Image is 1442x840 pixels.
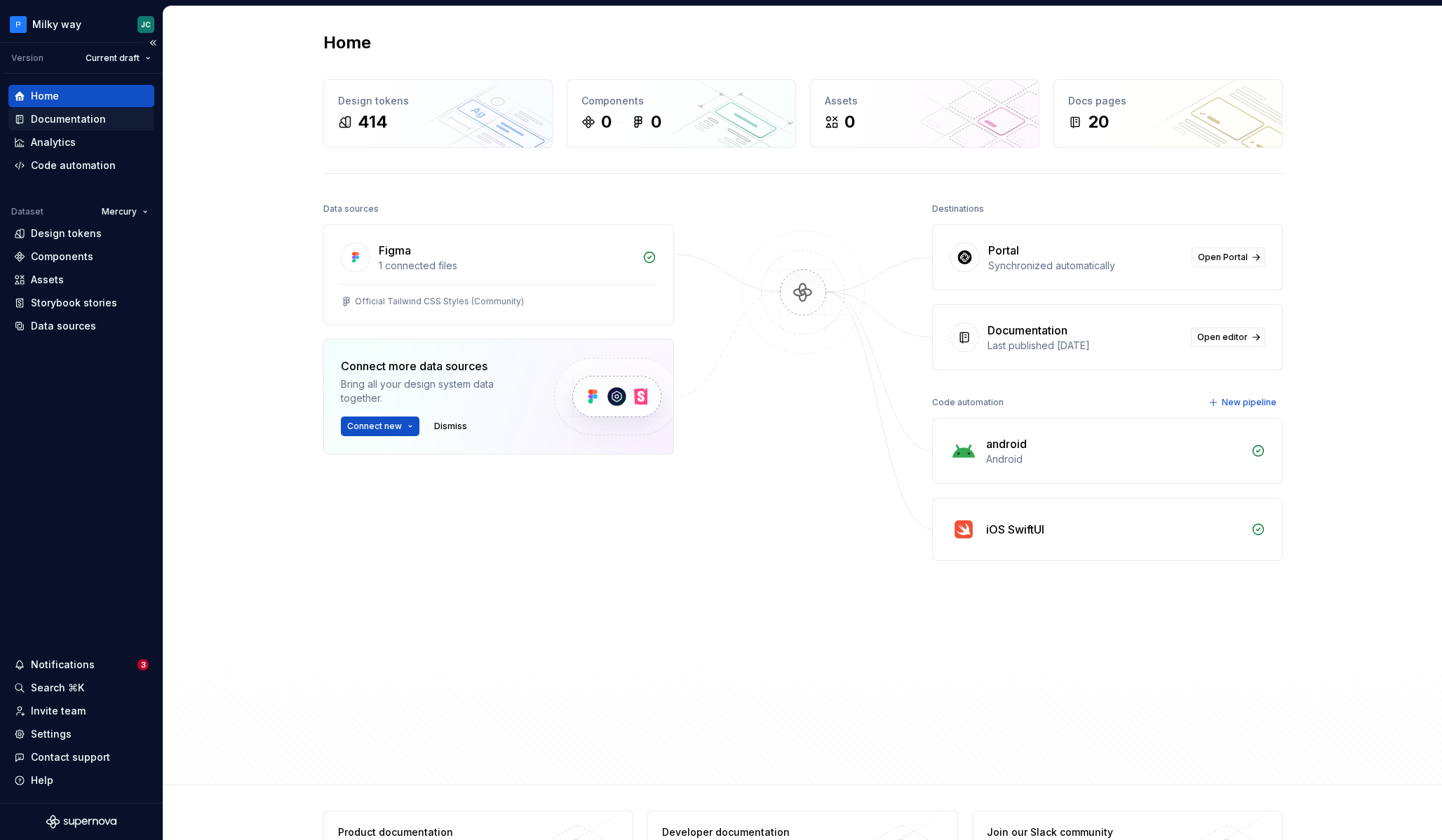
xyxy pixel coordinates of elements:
div: Home [31,89,59,103]
div: Data sources [323,199,379,219]
div: Search ⌘K [31,681,84,695]
div: Last published [DATE] [988,339,1182,353]
h2: Home [323,32,371,54]
div: Connect more data sources [341,358,530,374]
div: Design tokens [338,94,538,108]
div: Version [11,53,43,64]
div: Join our Slack community [987,825,1191,839]
div: Documentation [31,112,106,126]
a: Storybook stories [8,292,154,314]
button: Collapse sidebar [143,33,163,53]
div: Portal [988,242,1019,259]
span: Connect new [347,421,402,432]
div: Bring all your design system data together. [341,377,530,405]
button: Notifications3 [8,653,154,676]
span: Open editor [1197,332,1248,343]
a: Assets [8,269,154,291]
div: iOS SwiftUI [986,521,1044,538]
div: Analytics [31,135,76,149]
a: Assets0 [810,79,1039,148]
a: Design tokens [8,222,154,245]
svg: Supernova Logo [46,815,116,829]
a: Open Portal [1192,248,1265,267]
div: Assets [825,94,1025,108]
div: Destinations [932,199,984,219]
a: Settings [8,723,154,745]
div: Dataset [11,206,43,217]
div: Help [31,773,53,787]
div: Invite team [31,704,86,718]
div: Contact support [31,750,110,764]
button: Current draft [79,48,157,68]
a: Documentation [8,108,154,130]
div: Developer documentation [662,825,866,839]
div: Documentation [988,322,1067,339]
span: Mercury [102,206,137,217]
a: Code automation [8,154,154,177]
div: Figma [379,242,411,259]
div: Design tokens [31,226,102,241]
img: c97f65f9-ff88-476c-bb7c-05e86b525b5e.png [10,16,27,33]
div: Synchronized automatically [988,259,1183,273]
a: Home [8,85,154,107]
div: android [986,435,1027,452]
button: Milky wayJC [3,9,160,39]
div: Code automation [932,393,1004,412]
a: Docs pages20 [1053,79,1283,148]
button: Dismiss [428,416,473,436]
div: JC [141,19,151,30]
a: Figma1 connected filesOfficial Tailwind CSS Styles (Community) [323,224,674,325]
div: Official Tailwind CSS Styles (Community) [355,296,524,307]
button: Contact support [8,746,154,768]
a: Analytics [8,131,154,154]
button: New pipeline [1204,393,1283,412]
div: Android [986,452,1243,466]
button: Connect new [341,416,419,436]
span: Open Portal [1198,252,1248,263]
div: Docs pages [1068,94,1268,108]
div: Notifications [31,658,95,672]
button: Search ⌘K [8,677,154,699]
span: 3 [137,659,149,670]
div: 20 [1088,111,1109,133]
div: Product documentation [338,825,542,839]
div: 1 connected files [379,259,634,273]
div: 0 [601,111,612,133]
div: Assets [31,273,64,287]
div: 0 [651,111,661,133]
div: 0 [844,111,855,133]
div: 414 [358,111,388,133]
span: Current draft [86,53,140,64]
div: Components [31,250,93,264]
div: Components [581,94,781,108]
span: Dismiss [434,421,467,432]
div: Storybook stories [31,296,117,310]
div: Settings [31,727,72,741]
button: Mercury [95,202,154,222]
button: Help [8,769,154,792]
a: Open editor [1191,327,1265,347]
a: Invite team [8,700,154,722]
div: Code automation [31,158,116,172]
a: Data sources [8,315,154,337]
a: Design tokens414 [323,79,553,148]
a: Components00 [567,79,796,148]
span: New pipeline [1222,397,1276,408]
div: Milky way [32,18,81,32]
a: Components [8,245,154,268]
div: Data sources [31,319,96,333]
